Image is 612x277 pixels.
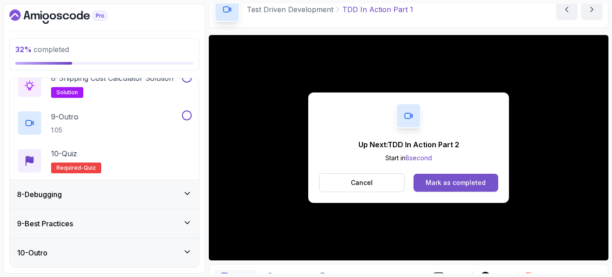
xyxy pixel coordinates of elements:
p: 9 - Outro [51,111,78,122]
span: 8 second [405,154,432,162]
button: 10-Outro [10,238,199,267]
p: 8 - Shipping Cost Calculator Solution [51,73,173,84]
button: 10-QuizRequired-quiz [17,148,192,173]
span: 32 % [15,45,32,54]
span: quiz [84,164,96,171]
span: Required- [56,164,84,171]
button: Mark as completed [414,174,498,192]
p: Cancel [351,178,373,187]
p: 1:05 [51,126,78,135]
button: 8-Debugging [10,180,199,209]
h3: 9 - Best Practices [17,218,73,229]
h3: 8 - Debugging [17,189,62,200]
button: Cancel [319,173,405,192]
p: Up Next: TDD In Action Part 2 [358,139,459,150]
p: Test Driven Development [247,4,333,15]
p: 10 - Quiz [51,148,77,159]
div: Mark as completed [426,178,486,187]
button: 9-Best Practices [10,209,199,238]
p: TDD In Action Part 1 [342,4,413,15]
span: solution [56,89,78,96]
iframe: 2 - TDD In Action Part 1 [209,35,608,260]
p: Start in [358,154,459,163]
span: completed [15,45,69,54]
h3: 10 - Outro [17,247,47,258]
a: Dashboard [9,9,128,24]
button: 9-Outro1:05 [17,110,192,136]
button: 8-Shipping Cost Calculator Solutionsolution [17,73,192,98]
